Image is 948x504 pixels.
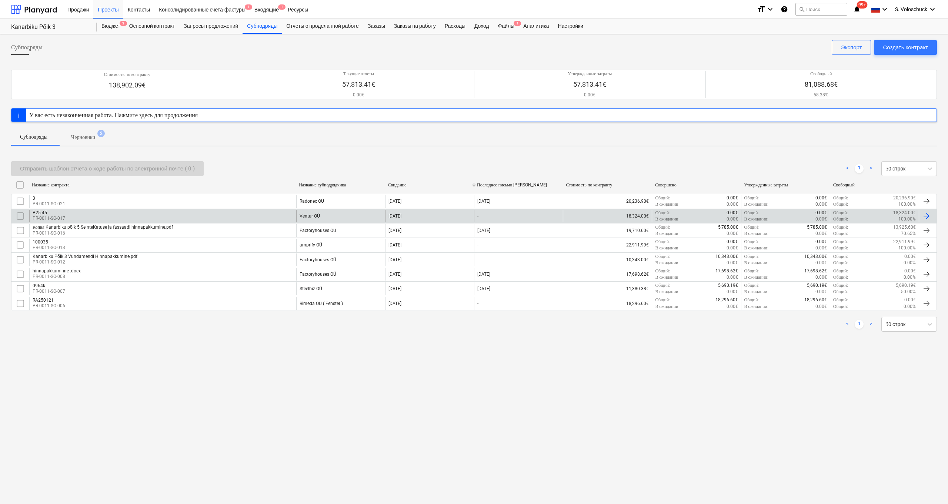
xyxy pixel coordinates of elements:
[867,320,875,329] a: Next page
[833,274,848,281] p: Общий :
[125,19,180,34] a: Основной контракт
[744,245,768,251] p: В ожидании :
[33,268,81,273] div: hinnapakkuminne .docx
[33,245,65,251] p: PR-0011-SO-013
[566,182,649,188] div: Стоимость по контракту
[896,282,916,289] p: 5,690.19€
[342,92,375,98] p: 0.00€
[898,201,916,208] p: 100.00%
[71,133,95,141] p: Черновики
[278,4,286,10] span: 1
[727,289,738,295] p: 0.00€
[833,182,916,188] div: Свободный
[855,164,864,173] a: Page 1 is your current page
[815,231,827,237] p: 0.00€
[855,320,864,329] a: Page 1 is your current page
[804,253,827,260] p: 10,343.00€
[898,216,916,222] p: 100.00%
[833,224,848,231] p: Общий :
[390,19,440,34] a: Заказы на работу
[179,19,243,34] a: Запросы предложений
[388,199,401,204] div: [DATE]
[477,286,490,291] div: [DATE]
[300,301,343,306] div: Rimeda OÜ ( Fenster )
[477,213,478,219] div: -
[33,210,65,215] div: P25-45
[744,201,768,208] p: В ожидании :
[833,260,848,266] p: Общий :
[300,242,322,248] div: amprify OÜ
[727,239,738,245] p: 0.00€
[815,274,827,281] p: 0.00€
[33,288,65,295] p: PR-0011-SO-007
[519,19,553,34] div: Аналитика
[893,210,916,216] p: 18,324.00€
[833,304,848,310] p: Общий :
[32,182,293,188] div: Название контракта
[898,245,916,251] p: 100.00%
[97,130,105,137] span: 2
[104,72,150,78] p: Стоимость по контракту
[766,5,775,14] i: keyboard_arrow_down
[120,21,127,26] span: 3
[655,182,738,188] div: Совершено
[805,80,838,89] p: 81,088.68€
[727,245,738,251] p: 0.00€
[655,245,679,251] p: В ожидании :
[655,195,670,201] p: Общий :
[20,133,47,141] p: Субподряды
[655,231,679,237] p: В ожидании :
[363,19,390,34] a: Заказы
[440,19,470,34] a: Расходы
[33,196,65,201] div: 3
[300,228,336,233] div: Factoryhouses OÜ
[744,274,768,281] p: В ожидании :
[904,260,916,266] p: 0.00%
[815,289,827,295] p: 0.00€
[904,274,916,281] p: 0.00%
[388,242,401,248] div: [DATE]
[744,224,759,231] p: Общий :
[563,224,652,237] div: 19,710.60€
[342,71,375,77] p: Текущие отчеты
[727,274,738,281] p: 0.00€
[744,253,759,260] p: Общий :
[470,19,494,34] div: Доход
[715,268,738,274] p: 17,698.62€
[388,182,471,188] div: Свидание
[388,213,401,219] div: [DATE]
[833,253,848,260] p: Общий :
[815,195,827,201] p: 0.00€
[655,216,679,222] p: В ожидании :
[243,19,282,34] a: Субподряды
[282,19,363,34] div: Отчеты о проделанной работе
[553,19,588,34] div: Настройки
[568,92,612,98] p: 0.00€
[477,228,490,233] div: [DATE]
[655,274,679,281] p: В ожидании :
[904,268,916,274] p: 0.00€
[833,268,848,274] p: Общий :
[655,268,670,274] p: Общий :
[901,289,916,295] p: 50.00%
[928,5,937,14] i: keyboard_arrow_down
[744,260,768,266] p: В ожидании :
[245,4,252,10] span: 1
[655,289,679,295] p: В ожидании :
[388,301,401,306] div: [DATE]
[33,225,173,230] div: Копия Kanarbiku põik 5 SeinteKatuse ja fassaadi hinnapakkumine.pdf
[300,272,336,277] div: Factoryhouses OÜ
[833,231,848,237] p: Общий :
[568,80,612,89] p: 57,813.41€
[655,210,670,216] p: Общий :
[299,182,382,188] div: Название субподрядчика
[655,224,670,231] p: Общий :
[477,182,560,188] div: Последнее письмо [PERSON_NAME]
[33,254,137,259] div: Kanarbiku Põik 3 Vundamendi Hinnapakkumine.pdf
[904,253,916,260] p: 0.00€
[744,297,759,303] p: Общий :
